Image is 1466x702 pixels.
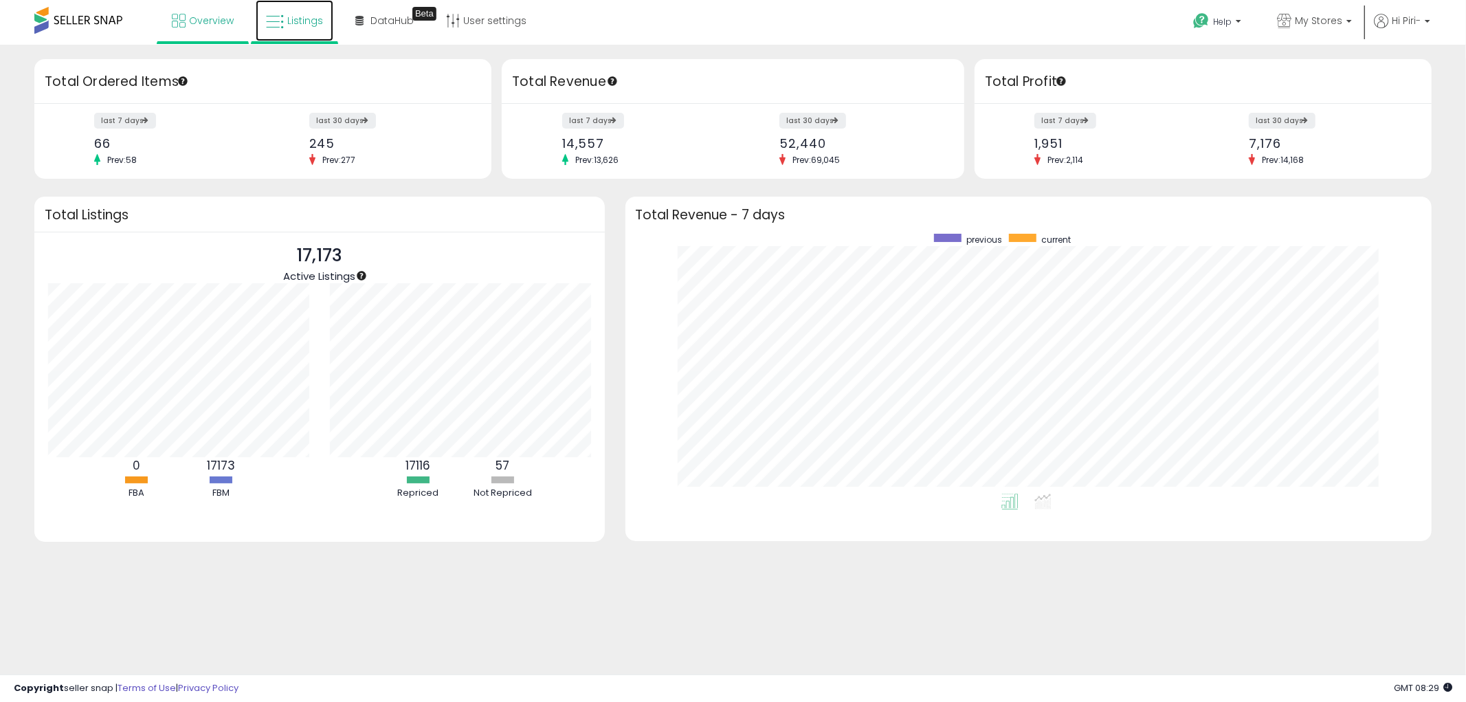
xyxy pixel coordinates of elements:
[1041,154,1090,166] span: Prev: 2,114
[562,136,723,151] div: 14,557
[1213,16,1232,28] span: Help
[966,234,1002,245] span: previous
[985,72,1421,91] h3: Total Profit
[606,75,619,87] div: Tooltip anchor
[207,457,235,474] b: 17173
[1034,136,1192,151] div: 1,951
[496,457,509,474] b: 57
[636,210,1421,220] h3: Total Revenue - 7 days
[179,487,262,500] div: FBM
[1041,234,1071,245] span: current
[1055,75,1067,87] div: Tooltip anchor
[177,75,189,87] div: Tooltip anchor
[133,457,140,474] b: 0
[568,154,625,166] span: Prev: 13,626
[283,243,355,269] p: 17,173
[355,270,368,282] div: Tooltip anchor
[1034,113,1096,129] label: last 7 days
[1295,14,1342,28] span: My Stores
[94,113,156,129] label: last 7 days
[95,487,177,500] div: FBA
[779,136,940,151] div: 52,440
[512,72,954,91] h3: Total Revenue
[412,7,436,21] div: Tooltip anchor
[779,113,846,129] label: last 30 days
[189,14,234,28] span: Overview
[283,269,355,283] span: Active Listings
[1249,113,1315,129] label: last 30 days
[94,136,252,151] div: 66
[786,154,847,166] span: Prev: 69,045
[1192,12,1210,30] i: Get Help
[377,487,459,500] div: Repriced
[315,154,362,166] span: Prev: 277
[1255,154,1311,166] span: Prev: 14,168
[370,14,414,28] span: DataHub
[100,154,144,166] span: Prev: 58
[461,487,544,500] div: Not Repriced
[1249,136,1407,151] div: 7,176
[45,72,481,91] h3: Total Ordered Items
[1392,14,1421,28] span: Hi Piri-
[1374,14,1430,45] a: Hi Piri-
[562,113,624,129] label: last 7 days
[309,113,376,129] label: last 30 days
[406,457,430,474] b: 17116
[287,14,323,28] span: Listings
[1182,2,1255,45] a: Help
[45,210,595,220] h3: Total Listings
[309,136,467,151] div: 245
